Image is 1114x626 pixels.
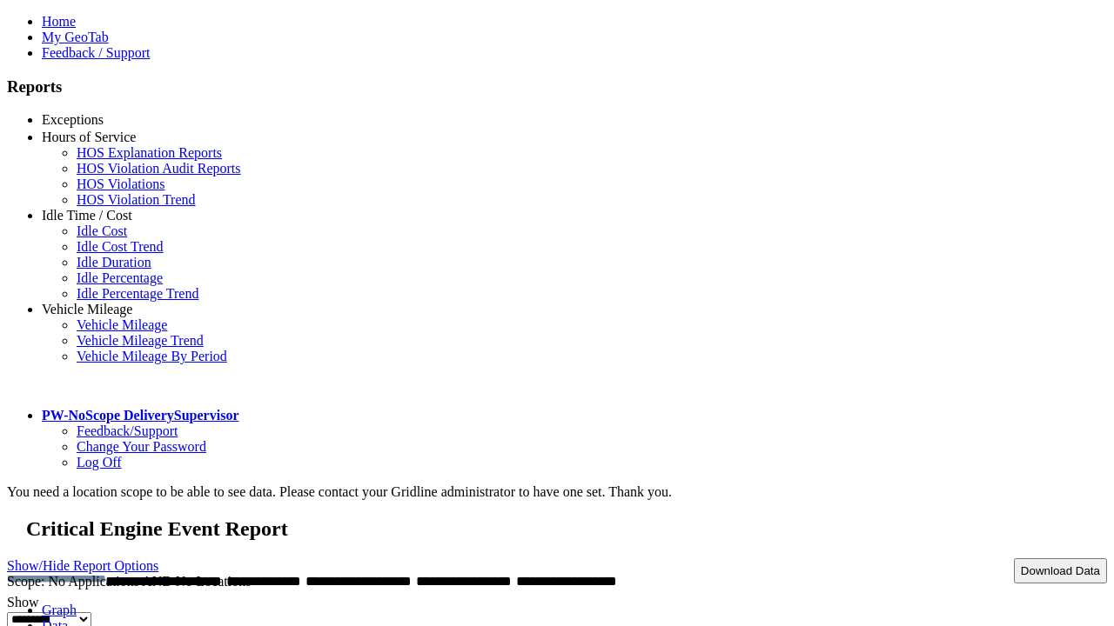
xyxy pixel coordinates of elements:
a: Vehicle Mileage [42,302,132,316]
a: Idle Cost [77,223,127,238]
a: Exceptions [42,112,104,127]
a: Idle Duration [77,255,151,270]
a: HOS Violation Audit Reports [77,161,241,176]
a: HOS Explanation Reports [77,145,222,160]
a: Idle Time / Cost [42,208,132,223]
a: Critical Engine Events [77,128,203,143]
h3: Reports [7,77,1107,97]
div: You need a location scope to be able to see data. Please contact your Gridline administrator to h... [7,484,1107,500]
span: Scope: No Applications AND No Locations [7,574,251,589]
h2: Critical Engine Event Report [26,517,1107,541]
a: Vehicle Mileage [77,317,167,332]
a: Feedback / Support [42,45,150,60]
a: Hours of Service [42,130,136,144]
a: PW-NoScope DeliverySupervisor [42,408,238,423]
a: Home [42,14,76,29]
label: Show [7,595,38,609]
a: Idle Percentage [77,270,163,285]
a: Vehicle Mileage Trend [77,333,204,348]
button: Download Data [1014,558,1107,583]
a: HOS Violation Trend [77,192,196,207]
a: Show/Hide Report Options [7,554,158,577]
a: My GeoTab [42,30,109,44]
a: Idle Percentage Trend [77,286,198,301]
a: Log Off [77,455,122,469]
a: Change Your Password [77,439,206,454]
a: Vehicle Mileage By Period [77,349,227,363]
a: Graph [42,603,77,617]
a: HOS Violations [77,176,164,191]
a: Feedback/Support [77,423,178,438]
a: Idle Cost Trend [77,239,164,254]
